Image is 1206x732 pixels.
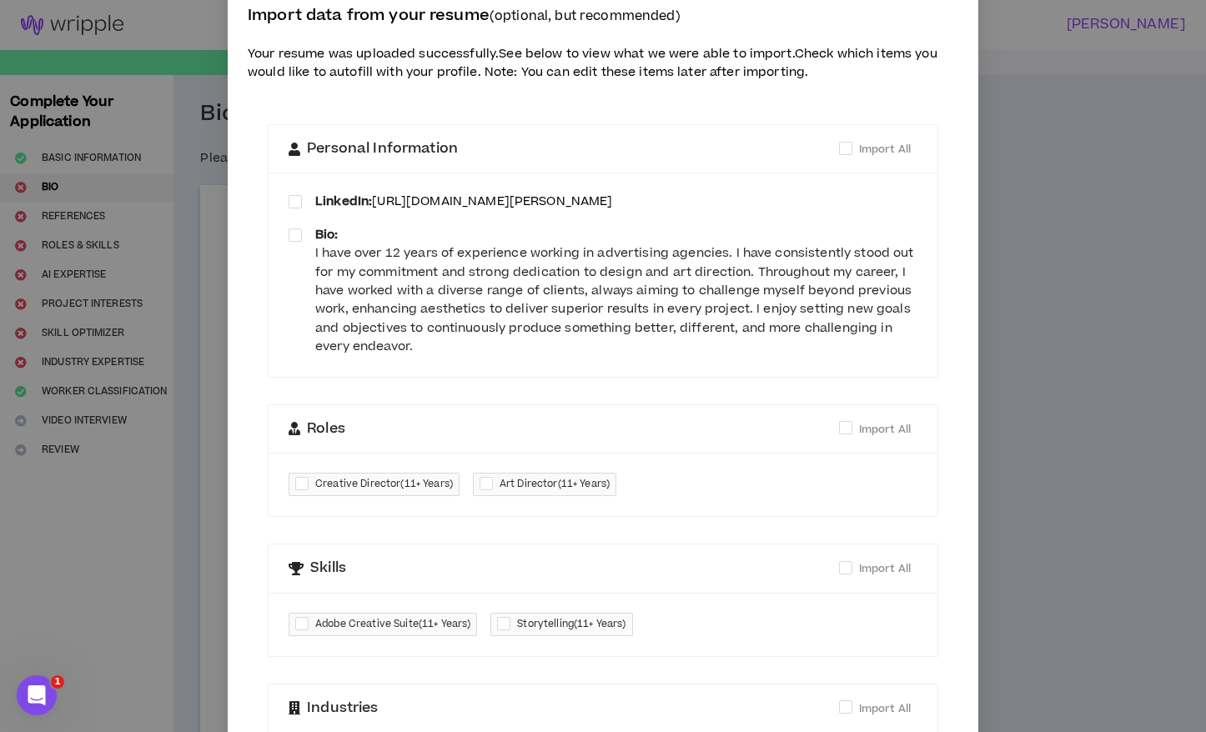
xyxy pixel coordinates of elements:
[307,138,458,160] span: Personal Information
[51,675,64,689] span: 1
[310,558,346,579] span: Skills
[500,476,610,493] span: Art Director ( 11+ Years )
[315,476,453,493] span: Creative Director ( 11+ Years )
[17,675,57,715] iframe: Intercom live chat
[859,422,911,437] span: Import All
[315,244,917,356] div: I have over 12 years of experience working in advertising agencies. I have consistently stood out...
[307,698,378,719] span: Industries
[859,561,911,576] span: Import All
[490,8,681,25] small: (optional, but recommended)
[859,142,911,157] span: Import All
[248,4,958,28] p: Import data from your resume
[372,193,612,210] a: [URL][DOMAIN_NAME][PERSON_NAME]
[315,616,470,633] span: Adobe Creative Suite ( 11+ Years )
[315,193,372,210] strong: LinkedIn:
[859,701,911,716] span: Import All
[315,226,339,243] strong: Bio:
[517,616,626,633] span: Storytelling ( 11+ Years )
[248,45,958,83] p: Your resume was uploaded successfully. See below to view what we were able to import. Check which...
[307,419,345,440] span: Roles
